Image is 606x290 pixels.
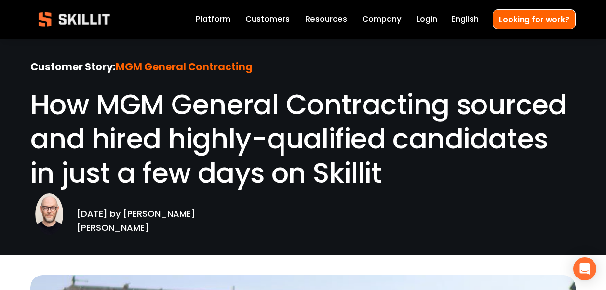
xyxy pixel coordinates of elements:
a: Company [362,13,402,26]
a: Looking for work? [493,9,576,29]
span: English [451,13,479,26]
a: Platform [196,13,230,26]
span: Resources [305,13,347,26]
a: folder dropdown [305,13,347,26]
div: Open Intercom Messenger [573,257,596,280]
a: Login [417,13,437,26]
p: [DATE] by [PERSON_NAME] [PERSON_NAME] [77,193,230,235]
span: How MGM General Contracting sourced and hired highly-qualified candidates in just a few days on S... [30,85,574,192]
strong: MGM General Contracting [116,59,253,77]
a: Customers [245,13,290,26]
div: language picker [451,13,479,26]
img: Skillit [30,5,118,34]
strong: Customer Story: [30,59,116,77]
